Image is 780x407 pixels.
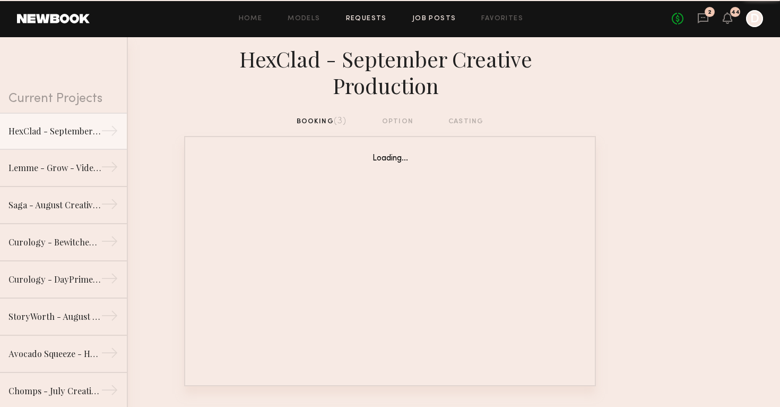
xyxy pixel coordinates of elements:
[101,196,118,217] div: →
[708,10,712,15] div: 2
[697,12,709,26] a: 2
[8,273,101,286] div: Curology - DayPrime RX
[101,122,118,143] div: →
[8,162,101,174] div: Lemme - Grow - Video Production
[8,236,101,249] div: Curology - Bewitched Patches
[101,307,118,328] div: →
[101,158,118,180] div: →
[101,381,118,403] div: →
[184,46,596,99] div: HexClad - September Creative Production
[239,15,263,22] a: Home
[8,385,101,397] div: Chomps - July Creative Production
[8,125,101,138] div: HexClad - September Creative Production
[746,10,763,27] a: D
[481,15,523,22] a: Favorites
[731,10,740,15] div: 44
[101,233,118,254] div: →
[206,154,574,163] div: Loading...
[8,347,101,360] div: Avocado Squeeze - Hand Model
[101,344,118,366] div: →
[8,310,101,323] div: StoryWorth - August Creative Production
[412,15,456,22] a: Job Posts
[101,270,118,291] div: →
[346,15,387,22] a: Requests
[8,199,101,211] div: Saga - August Creative Production
[288,15,320,22] a: Models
